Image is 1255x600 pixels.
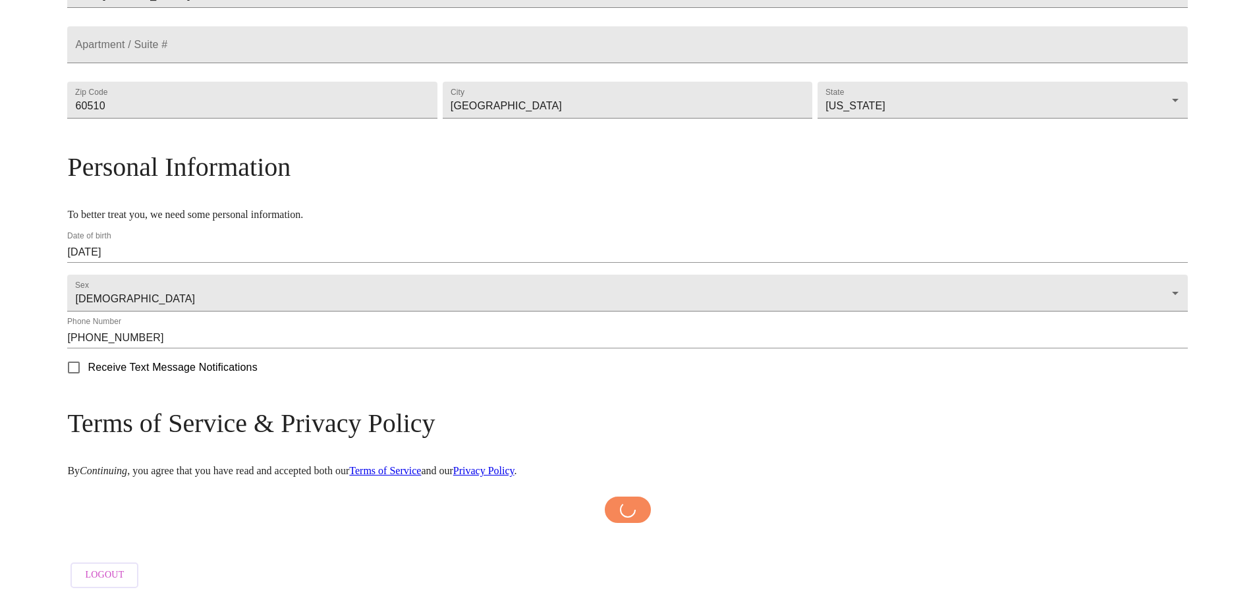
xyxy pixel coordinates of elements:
div: [DEMOGRAPHIC_DATA] [67,275,1187,312]
p: To better treat you, we need some personal information. [67,209,1187,221]
h3: Terms of Service & Privacy Policy [67,408,1187,439]
span: Receive Text Message Notifications [88,360,257,375]
p: By , you agree that you have read and accepted both our and our . [67,465,1187,477]
a: Terms of Service [349,465,421,476]
h3: Personal Information [67,151,1187,182]
div: [US_STATE] [818,82,1187,119]
label: Phone Number [67,318,121,326]
button: Logout [70,562,138,588]
label: Date of birth [67,232,111,240]
a: Privacy Policy [453,465,515,476]
span: Logout [85,567,124,584]
em: Continuing [80,465,127,476]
